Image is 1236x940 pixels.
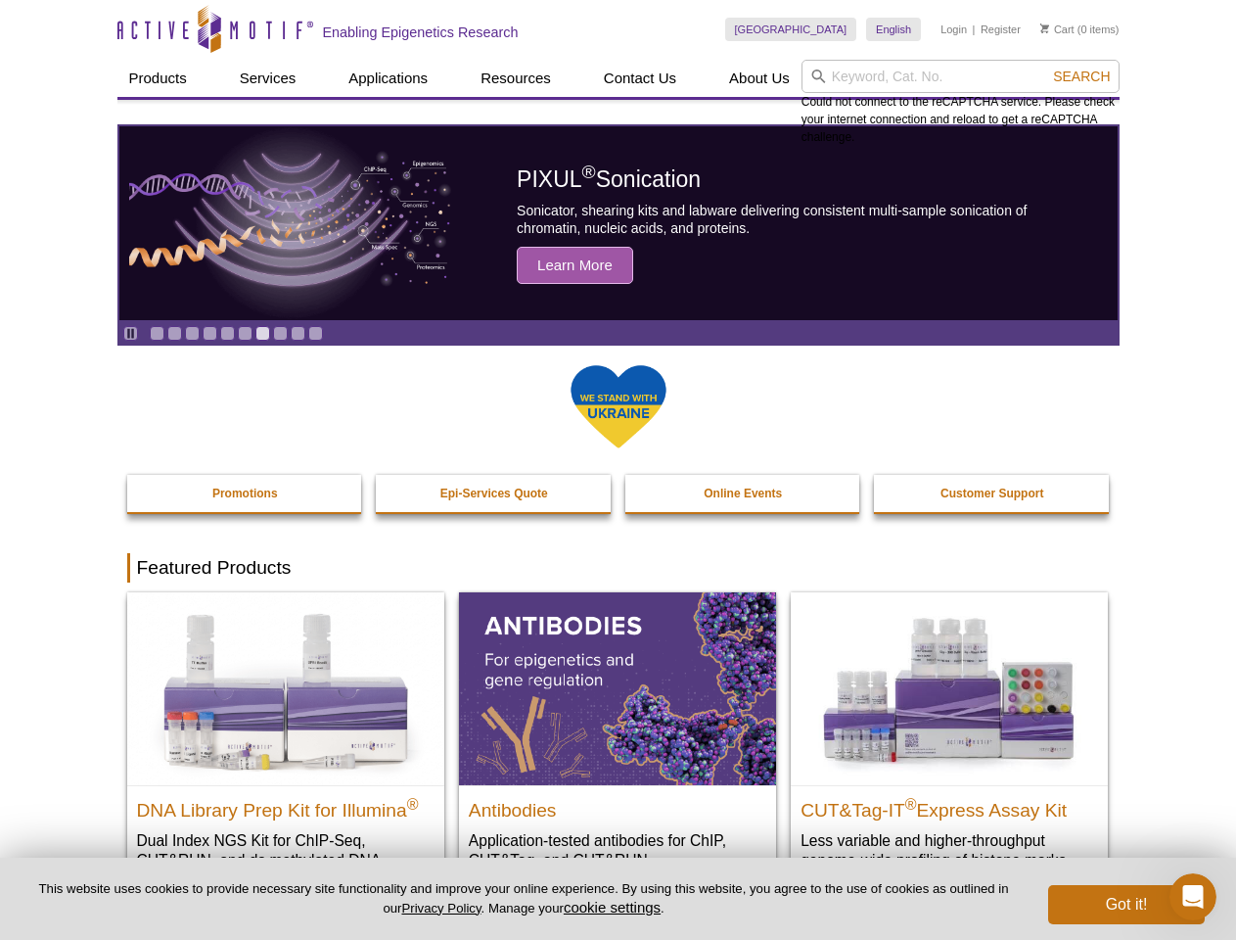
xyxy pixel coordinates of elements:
img: DNA Library Prep Kit for Illumina [127,592,444,784]
h2: DNA Library Prep Kit for Illumina [137,791,435,821]
strong: Promotions [212,487,278,500]
a: Go to slide 7 [255,326,270,341]
iframe: Intercom live chat [1169,873,1216,920]
article: PIXUL Sonication [119,126,1118,320]
a: Promotions [127,475,364,512]
a: [GEOGRAPHIC_DATA] [725,18,857,41]
a: Resources [469,60,563,97]
a: About Us [717,60,801,97]
a: Go to slide 1 [150,326,164,341]
a: CUT&Tag-IT® Express Assay Kit CUT&Tag-IT®Express Assay Kit Less variable and higher-throughput ge... [791,592,1108,889]
button: cookie settings [564,899,661,916]
img: CUT&Tag-IT® Express Assay Kit [791,592,1108,784]
a: Login [940,23,967,36]
a: DNA Library Prep Kit for Illumina DNA Library Prep Kit for Illumina® Dual Index NGS Kit for ChIP-... [127,592,444,909]
img: PIXUL sonication [129,125,452,321]
img: Your Cart [1040,23,1049,33]
a: PIXUL sonication PIXUL®Sonication Sonicator, shearing kits and labware delivering consistent mult... [119,126,1118,320]
input: Keyword, Cat. No. [801,60,1120,93]
span: PIXUL Sonication [517,166,701,192]
a: Products [117,60,199,97]
a: Go to slide 4 [203,326,217,341]
li: (0 items) [1040,18,1120,41]
img: All Antibodies [459,592,776,784]
strong: Online Events [704,487,782,500]
a: Contact Us [592,60,688,97]
h2: Enabling Epigenetics Research [323,23,519,41]
strong: Epi-Services Quote [440,487,548,500]
h2: CUT&Tag-IT Express Assay Kit [801,791,1098,821]
sup: ® [905,795,917,812]
p: Dual Index NGS Kit for ChIP-Seq, CUT&RUN, and ds methylated DNA assays. [137,830,435,890]
p: This website uses cookies to provide necessary site functionality and improve your online experie... [31,880,1016,917]
img: We Stand With Ukraine [570,363,667,450]
a: Go to slide 3 [185,326,200,341]
a: Customer Support [874,475,1111,512]
a: Applications [337,60,439,97]
strong: Customer Support [940,487,1043,500]
a: Go to slide 10 [308,326,323,341]
a: Privacy Policy [401,901,481,916]
li: | [973,18,976,41]
span: Search [1053,69,1110,84]
button: Got it! [1048,885,1205,924]
div: Could not connect to the reCAPTCHA service. Please check your internet connection and reload to g... [801,60,1120,146]
a: All Antibodies Antibodies Application-tested antibodies for ChIP, CUT&Tag, and CUT&RUN. [459,592,776,889]
a: Online Events [625,475,862,512]
a: Register [981,23,1021,36]
a: Epi-Services Quote [376,475,613,512]
span: Learn More [517,247,633,284]
button: Search [1047,68,1116,85]
sup: ® [582,163,596,183]
a: Go to slide 6 [238,326,252,341]
a: Go to slide 9 [291,326,305,341]
a: English [866,18,921,41]
a: Go to slide 2 [167,326,182,341]
h2: Featured Products [127,553,1110,583]
a: Go to slide 5 [220,326,235,341]
h2: Antibodies [469,791,766,821]
a: Cart [1040,23,1075,36]
p: Application-tested antibodies for ChIP, CUT&Tag, and CUT&RUN. [469,830,766,870]
a: Toggle autoplay [123,326,138,341]
sup: ® [407,795,419,812]
p: Less variable and higher-throughput genome-wide profiling of histone marks​. [801,830,1098,870]
p: Sonicator, shearing kits and labware delivering consistent multi-sample sonication of chromatin, ... [517,202,1073,237]
a: Go to slide 8 [273,326,288,341]
a: Services [228,60,308,97]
